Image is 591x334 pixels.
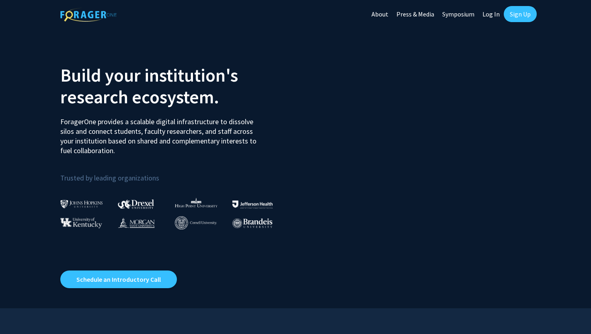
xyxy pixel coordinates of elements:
img: Thomas Jefferson University [232,201,273,208]
h2: Build your institution's research ecosystem. [60,64,289,108]
a: Opens in a new tab [60,270,177,288]
img: University of Kentucky [60,217,102,228]
p: Trusted by leading organizations [60,162,289,184]
img: Morgan State University [118,217,155,228]
img: ForagerOne Logo [60,8,117,22]
img: Johns Hopkins University [60,200,103,208]
img: Drexel University [118,199,154,209]
a: Sign Up [504,6,537,22]
img: High Point University [175,198,218,207]
img: Cornell University [175,216,217,229]
p: ForagerOne provides a scalable digital infrastructure to dissolve silos and connect students, fac... [60,111,262,156]
img: Brandeis University [232,218,273,228]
